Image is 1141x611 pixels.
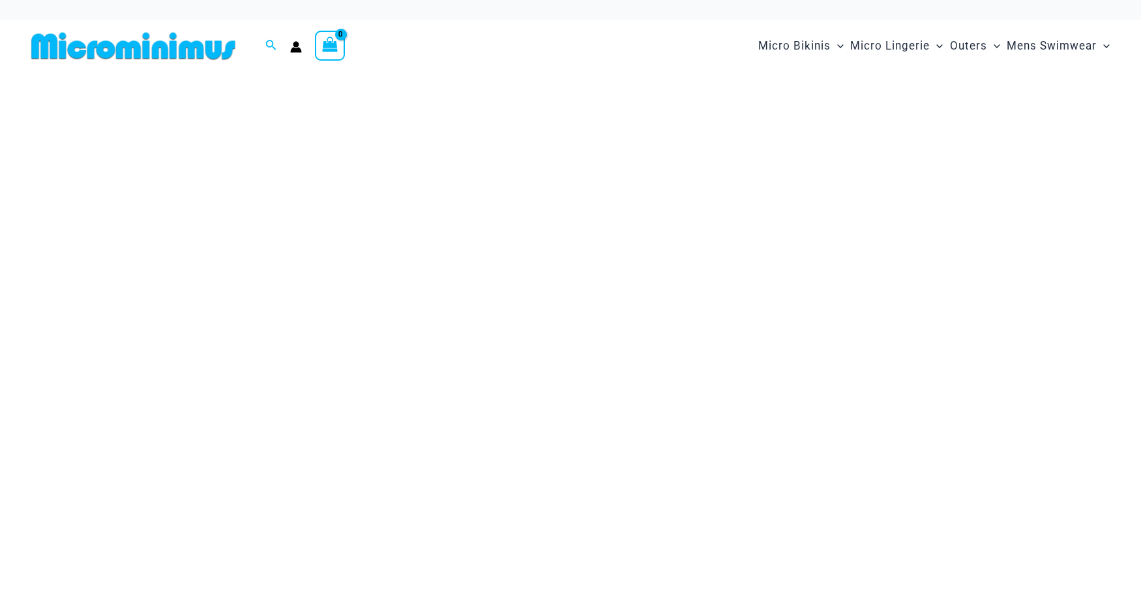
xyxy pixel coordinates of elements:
[1097,29,1110,63] span: Menu Toggle
[290,41,302,53] a: Account icon link
[1003,26,1113,66] a: Mens SwimwearMenu ToggleMenu Toggle
[755,26,847,66] a: Micro BikinisMenu ToggleMenu Toggle
[850,29,930,63] span: Micro Lingerie
[758,29,831,63] span: Micro Bikinis
[947,26,1003,66] a: OutersMenu ToggleMenu Toggle
[265,38,277,54] a: Search icon link
[315,31,345,61] a: View Shopping Cart, empty
[1007,29,1097,63] span: Mens Swimwear
[831,29,844,63] span: Menu Toggle
[987,29,1000,63] span: Menu Toggle
[26,31,241,61] img: MM SHOP LOGO FLAT
[930,29,943,63] span: Menu Toggle
[950,29,987,63] span: Outers
[753,24,1115,68] nav: Site Navigation
[847,26,946,66] a: Micro LingerieMenu ToggleMenu Toggle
